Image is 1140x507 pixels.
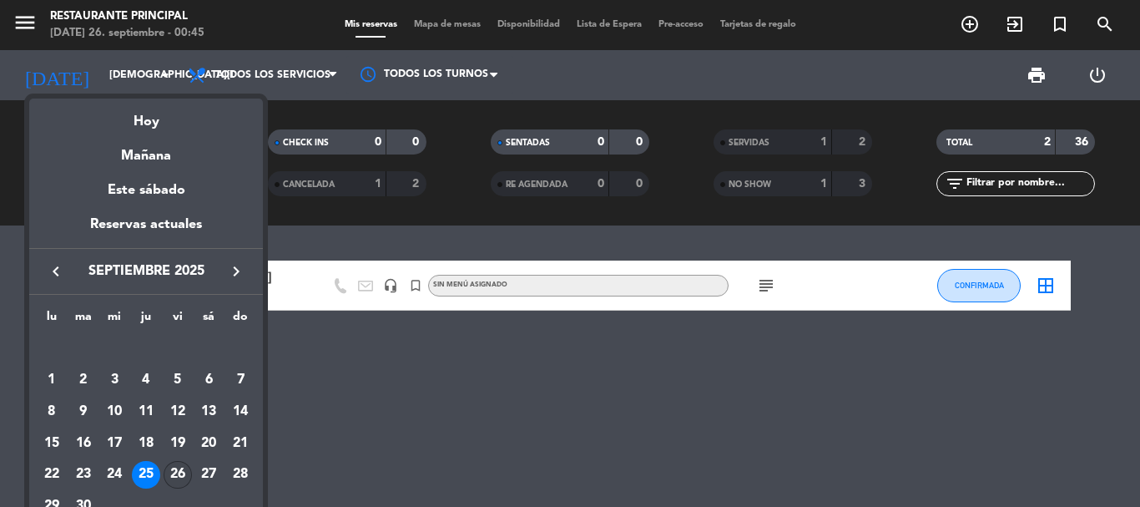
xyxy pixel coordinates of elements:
td: 25 de septiembre de 2025 [130,459,162,491]
div: 19 [164,429,192,458]
td: 6 de septiembre de 2025 [194,365,225,397]
td: 5 de septiembre de 2025 [162,365,194,397]
td: SEP. [36,333,256,365]
td: 9 de septiembre de 2025 [68,396,99,428]
td: 28 de septiembre de 2025 [224,459,256,491]
td: 24 de septiembre de 2025 [98,459,130,491]
div: 2 [69,366,98,394]
div: 14 [226,398,255,426]
div: 4 [132,366,160,394]
td: 1 de septiembre de 2025 [36,365,68,397]
button: keyboard_arrow_right [221,261,251,282]
th: sábado [194,307,225,333]
i: keyboard_arrow_right [226,261,246,281]
th: domingo [224,307,256,333]
div: Reservas actuales [29,214,263,248]
div: 10 [100,398,129,426]
div: Hoy [29,99,263,133]
div: 18 [132,429,160,458]
div: 3 [100,366,129,394]
div: 27 [194,461,223,489]
th: lunes [36,307,68,333]
th: martes [68,307,99,333]
div: 22 [38,461,66,489]
td: 18 de septiembre de 2025 [130,428,162,459]
td: 8 de septiembre de 2025 [36,396,68,428]
i: keyboard_arrow_left [46,261,66,281]
td: 10 de septiembre de 2025 [98,396,130,428]
div: 26 [164,461,192,489]
div: 5 [164,366,192,394]
div: 25 [132,461,160,489]
div: 20 [194,429,223,458]
td: 12 de septiembre de 2025 [162,396,194,428]
td: 21 de septiembre de 2025 [224,428,256,459]
div: 21 [226,429,255,458]
td: 23 de septiembre de 2025 [68,459,99,491]
td: 17 de septiembre de 2025 [98,428,130,459]
td: 13 de septiembre de 2025 [194,396,225,428]
td: 4 de septiembre de 2025 [130,365,162,397]
div: 28 [226,461,255,489]
td: 26 de septiembre de 2025 [162,459,194,491]
th: jueves [130,307,162,333]
td: 3 de septiembre de 2025 [98,365,130,397]
div: 23 [69,461,98,489]
div: 11 [132,398,160,426]
td: 19 de septiembre de 2025 [162,428,194,459]
td: 7 de septiembre de 2025 [224,365,256,397]
th: miércoles [98,307,130,333]
div: Este sábado [29,167,263,214]
div: 8 [38,398,66,426]
div: 16 [69,429,98,458]
td: 27 de septiembre de 2025 [194,459,225,491]
td: 15 de septiembre de 2025 [36,428,68,459]
div: 1 [38,366,66,394]
div: 6 [194,366,223,394]
div: Mañana [29,133,263,167]
td: 11 de septiembre de 2025 [130,396,162,428]
td: 22 de septiembre de 2025 [36,459,68,491]
div: 17 [100,429,129,458]
th: viernes [162,307,194,333]
div: 7 [226,366,255,394]
td: 2 de septiembre de 2025 [68,365,99,397]
div: 24 [100,461,129,489]
span: septiembre 2025 [71,261,221,282]
td: 20 de septiembre de 2025 [194,428,225,459]
div: 12 [164,398,192,426]
button: keyboard_arrow_left [41,261,71,282]
div: 15 [38,429,66,458]
div: 13 [194,398,223,426]
div: 9 [69,398,98,426]
td: 16 de septiembre de 2025 [68,428,99,459]
td: 14 de septiembre de 2025 [224,396,256,428]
